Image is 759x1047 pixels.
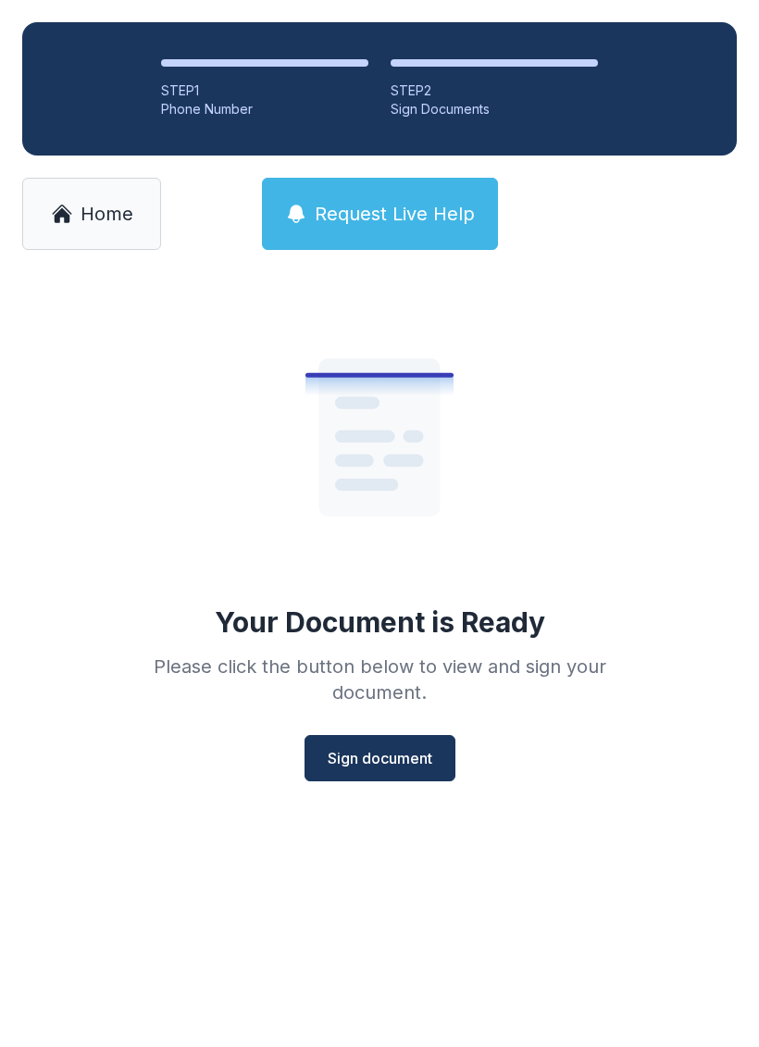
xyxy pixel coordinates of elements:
div: STEP 2 [391,81,598,100]
div: Your Document is Ready [215,605,545,639]
div: Please click the button below to view and sign your document. [113,654,646,705]
span: Sign document [328,747,432,769]
div: Sign Documents [391,100,598,118]
div: STEP 1 [161,81,368,100]
span: Request Live Help [315,201,475,227]
span: Home [81,201,133,227]
div: Phone Number [161,100,368,118]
